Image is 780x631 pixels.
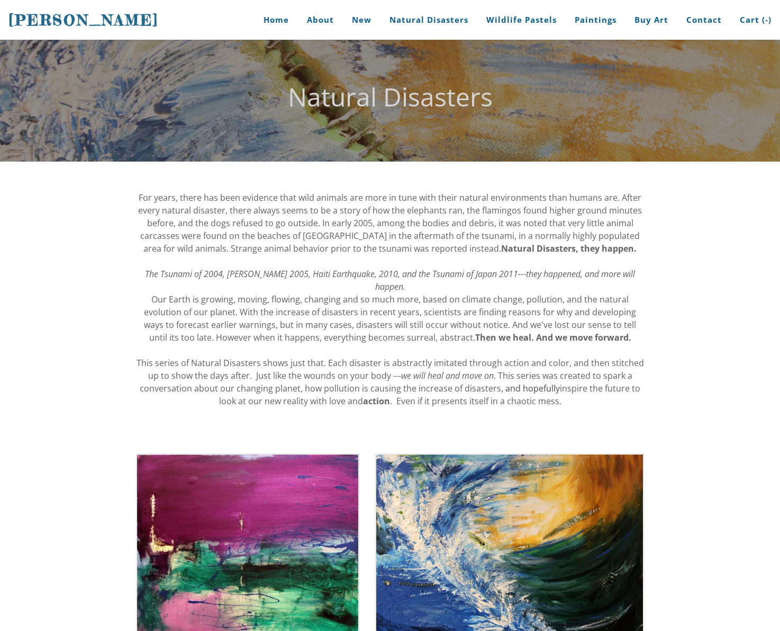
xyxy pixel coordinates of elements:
[8,10,159,30] a: [PERSON_NAME]
[288,79,493,114] font: Natural Disasters
[8,11,159,29] span: [PERSON_NAME]
[138,192,642,254] span: For years, there has been evidence that wild animals are more in tune with their natural environm...
[475,332,631,343] strong: Then we heal. And we move forward.
[144,294,636,343] span: Our Earth is growing, moving, flowing, changing and so much more, based on climate change, pollut...
[501,243,637,254] strong: Natural Disasters, they happen.
[363,395,390,407] strong: action
[401,370,494,381] em: we will heal and move on
[136,191,644,407] div: , and hopefully
[137,357,644,394] span: This series of Natural Disasters shows just that. Each disaster is abstractly imitated through ac...
[765,14,768,25] span: -
[145,268,635,292] em: The Tsunami of 2004, [PERSON_NAME] 2005, Haiti Earthquake, 2010, and the Tsunami of Japan 2011---...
